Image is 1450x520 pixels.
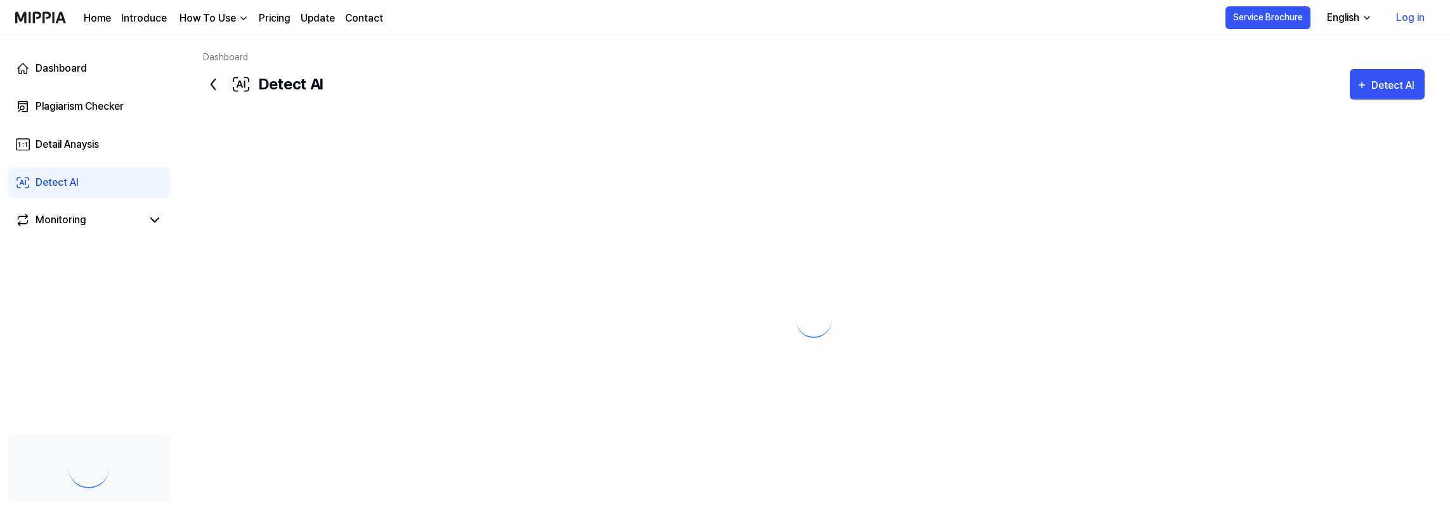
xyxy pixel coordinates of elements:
[259,11,291,26] a: Pricing
[345,11,383,26] a: Contact
[1371,77,1418,94] div: Detect AI
[8,129,170,160] a: Detail Anaysis
[203,69,323,100] div: Detect AI
[1225,6,1310,29] button: Service Brochure
[8,53,170,84] a: Dashboard
[36,99,124,114] div: Plagiarism Checker
[203,52,248,62] a: Dashboard
[8,91,170,122] a: Plagiarism Checker
[36,61,87,76] div: Dashboard
[8,167,170,198] a: Detect AI
[36,175,79,190] div: Detect AI
[177,11,249,26] button: How To Use
[1324,10,1362,25] div: English
[301,11,335,26] a: Update
[1350,69,1425,100] button: Detect AI
[177,11,238,26] div: How To Use
[238,13,249,23] img: down
[121,11,167,26] a: Introduce
[15,212,142,228] a: Monitoring
[36,212,86,228] div: Monitoring
[1317,5,1380,30] button: English
[36,137,99,152] div: Detail Anaysis
[84,11,111,26] a: Home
